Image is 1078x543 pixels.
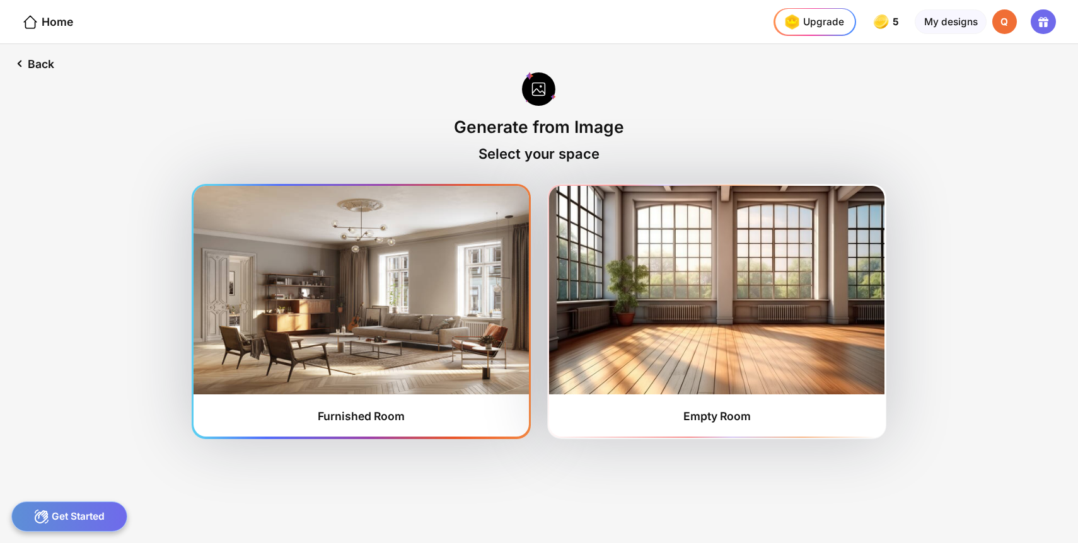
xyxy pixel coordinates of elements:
div: Home [22,14,73,30]
div: Get Started [11,501,128,532]
img: upgrade-nav-btn-icon.gif [780,11,803,33]
div: My designs [915,9,986,35]
div: Upgrade [780,11,843,33]
span: 5 [893,16,901,28]
div: Empty Room [683,409,751,423]
div: Furnished Room [318,409,405,423]
div: Select your space [478,146,600,162]
img: furnishedRoom2.jpg [549,186,884,394]
img: furnishedRoom1.jpg [194,186,528,394]
div: Generate from Image [454,117,624,137]
div: Q [992,9,1017,35]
